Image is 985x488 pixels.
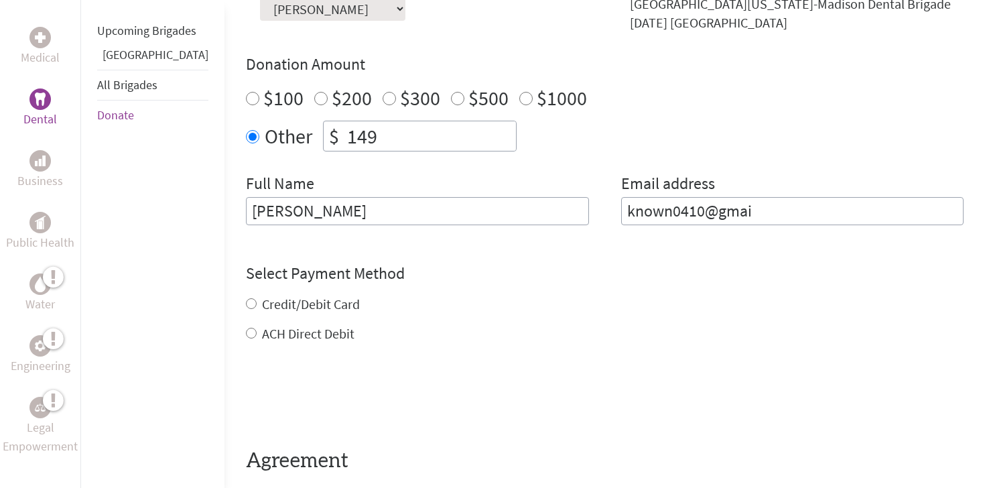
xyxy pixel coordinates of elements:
[263,85,304,111] label: $100
[265,121,312,151] label: Other
[97,77,157,93] a: All Brigades
[35,404,46,412] img: Legal Empowerment
[97,101,208,130] li: Donate
[11,335,70,375] a: EngineeringEngineering
[97,16,208,46] li: Upcoming Brigades
[29,335,51,357] div: Engineering
[97,46,208,70] li: Guatemala
[25,273,55,314] a: WaterWater
[246,449,964,473] h4: Agreement
[262,325,354,342] label: ACH Direct Debit
[11,357,70,375] p: Engineering
[29,212,51,233] div: Public Health
[23,88,57,129] a: DentalDental
[29,397,51,418] div: Legal Empowerment
[29,27,51,48] div: Medical
[97,107,134,123] a: Donate
[29,88,51,110] div: Dental
[621,173,715,197] label: Email address
[468,85,509,111] label: $500
[23,110,57,129] p: Dental
[29,273,51,295] div: Water
[246,197,589,225] input: Enter Full Name
[29,150,51,172] div: Business
[6,212,74,252] a: Public HealthPublic Health
[344,121,516,151] input: Enter Amount
[400,85,440,111] label: $300
[3,418,78,456] p: Legal Empowerment
[246,370,450,422] iframe: reCAPTCHA
[35,32,46,43] img: Medical
[35,216,46,229] img: Public Health
[246,54,964,75] h4: Donation Amount
[6,233,74,252] p: Public Health
[246,263,964,284] h4: Select Payment Method
[17,172,63,190] p: Business
[97,23,196,38] a: Upcoming Brigades
[17,150,63,190] a: BusinessBusiness
[35,341,46,351] img: Engineering
[332,85,372,111] label: $200
[262,296,360,312] label: Credit/Debit Card
[35,93,46,105] img: Dental
[97,70,208,101] li: All Brigades
[21,48,60,67] p: Medical
[537,85,587,111] label: $1000
[324,121,344,151] div: $
[35,156,46,166] img: Business
[25,295,55,314] p: Water
[103,47,208,62] a: [GEOGRAPHIC_DATA]
[246,173,314,197] label: Full Name
[21,27,60,67] a: MedicalMedical
[35,276,46,292] img: Water
[3,397,78,456] a: Legal EmpowermentLegal Empowerment
[621,197,964,225] input: Your Email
